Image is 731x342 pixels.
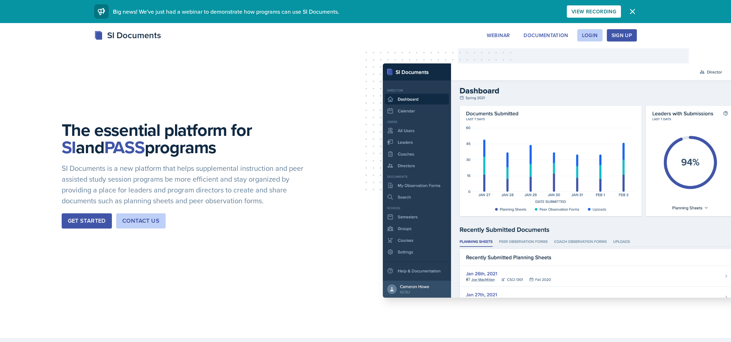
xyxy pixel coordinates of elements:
[94,29,161,42] div: SI Documents
[519,29,573,41] button: Documentation
[607,29,637,41] button: Sign Up
[572,9,616,14] div: View Recording
[116,213,166,228] button: Contact Us
[487,32,510,38] div: Webinar
[113,8,339,15] span: Big news! We've just had a webinar to demonstrate how programs can use SI Documents.
[582,32,598,38] div: Login
[524,32,568,38] div: Documentation
[612,32,632,38] div: Sign Up
[62,213,112,228] button: Get Started
[577,29,603,41] button: Login
[68,217,106,225] div: Get Started
[122,217,159,225] div: Contact Us
[482,29,515,41] button: Webinar
[567,5,621,18] button: View Recording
